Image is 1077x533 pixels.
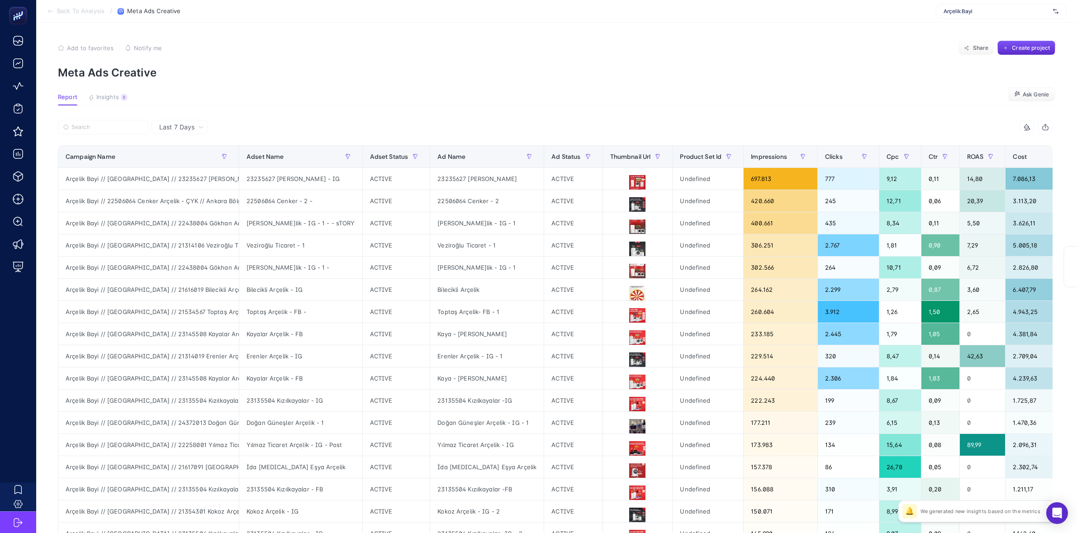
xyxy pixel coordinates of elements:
[818,279,879,300] div: 2.299
[744,323,817,345] div: 233.185
[239,301,362,323] div: Toptaş Arçelik - FB -
[430,500,544,522] div: Kokoz Arçelik - IG - 2
[673,367,743,389] div: Undefined
[58,367,239,389] div: Arçelik Bayi // [GEOGRAPHIC_DATA] // 23145508 Kayalar Arçelik - CB // [GEOGRAPHIC_DATA] Bölgesi -...
[121,94,128,101] div: 9
[58,279,239,300] div: Arçelik Bayi // [GEOGRAPHIC_DATA] // 21616019 Bilecikli Arçelik - [GEOGRAPHIC_DATA] - ÇYK // [GEO...
[744,390,817,411] div: 222.243
[58,500,239,522] div: Arçelik Bayi // [GEOGRAPHIC_DATA] // 21354301 Kokoz Arçelik - ÇYK // [GEOGRAPHIC_DATA] - Sakarya ...
[673,301,743,323] div: Undefined
[430,301,544,323] div: Toptaş Arçelik- FB - 1
[1053,7,1058,16] img: svg%3e
[879,190,920,212] div: 12,71
[430,257,544,278] div: [PERSON_NAME]lik - IG - 1
[239,279,362,300] div: Bilecikli Arçelik - IG
[673,345,743,367] div: Undefined
[744,190,817,212] div: 420.660
[1006,434,1070,456] div: 2.096,31
[544,301,602,323] div: ACTIVE
[430,279,544,300] div: Bilecikli Arçelik
[1006,367,1070,389] div: 4.239,63
[960,323,1006,345] div: 0
[239,257,362,278] div: [PERSON_NAME]lik - IG - 1 -
[1006,323,1070,345] div: 4.381,84
[430,212,544,234] div: [PERSON_NAME]lik - IG - 1
[744,478,817,500] div: 156.088
[239,478,362,500] div: 23135504 Kızılkayalar - FB
[818,234,879,256] div: 2.767
[960,390,1006,411] div: 0
[363,212,430,234] div: ACTIVE
[1006,301,1070,323] div: 4.943,25
[159,123,195,132] span: Last 7 Days
[958,41,994,55] button: Share
[363,301,430,323] div: ACTIVE
[680,153,721,160] span: Product Set Id
[879,390,920,411] div: 8,67
[363,234,430,256] div: ACTIVE
[921,301,959,323] div: 1,50
[58,66,1055,79] p: Meta Ads Creative
[58,168,239,190] div: Arçelik Bayi // [GEOGRAPHIC_DATA] // 23235627 [PERSON_NAME] Arçelik - CB // [GEOGRAPHIC_DATA] Böl...
[363,168,430,190] div: ACTIVE
[744,345,817,367] div: 229.514
[71,124,143,131] input: Search
[818,323,879,345] div: 2.445
[544,500,602,522] div: ACTIVE
[879,412,920,433] div: 6,15
[58,412,239,433] div: Arçelik Bayi // [GEOGRAPHIC_DATA] // 24372013 Doğan Güneşler - İE- 2 // [GEOGRAPHIC_DATA] Bölgesi...
[239,367,362,389] div: Kayalar Arçelik - FB
[247,153,284,160] span: Adset Name
[430,412,544,433] div: Doğan Güneşler Arçelik - IG - 1
[673,478,743,500] div: Undefined
[960,234,1006,256] div: 7,29
[57,8,104,15] span: Back To Analysis
[960,212,1006,234] div: 5,50
[1006,478,1070,500] div: 1.211,17
[1008,87,1055,102] button: Ask Genie
[818,412,879,433] div: 239
[430,168,544,190] div: 23235627 [PERSON_NAME]
[1006,257,1070,278] div: 2.826,80
[437,153,465,160] span: Ad Name
[744,212,817,234] div: 400.661
[744,168,817,190] div: 697.813
[960,434,1006,456] div: 89,99
[921,212,959,234] div: 0,11
[58,44,114,52] button: Add to favorites
[544,345,602,367] div: ACTIVE
[134,44,162,52] span: Notify me
[430,478,544,500] div: 23135504 Kızılkayalar -FB
[879,323,920,345] div: 1,79
[960,301,1006,323] div: 2,65
[673,234,743,256] div: Undefined
[673,412,743,433] div: Undefined
[544,168,602,190] div: ACTIVE
[921,434,959,456] div: 0,08
[363,478,430,500] div: ACTIVE
[239,500,362,522] div: Kokoz Arçelik - IG
[744,301,817,323] div: 260.604
[818,456,879,478] div: 86
[960,412,1006,433] div: 0
[363,190,430,212] div: ACTIVE
[879,367,920,389] div: 1,84
[960,478,1006,500] div: 0
[544,367,602,389] div: ACTIVE
[239,168,362,190] div: 23235627 [PERSON_NAME] - IG
[673,323,743,345] div: Undefined
[58,323,239,345] div: Arçelik Bayi // [GEOGRAPHIC_DATA] // 23145508 Kayalar Arçelik - CB // [GEOGRAPHIC_DATA] Bölgesi -...
[973,44,989,52] span: Share
[879,279,920,300] div: 2,79
[960,456,1006,478] div: 0
[363,257,430,278] div: ACTIVE
[363,345,430,367] div: ACTIVE
[673,212,743,234] div: Undefined
[921,234,959,256] div: 0,90
[544,478,602,500] div: ACTIVE
[544,279,602,300] div: ACTIVE
[363,367,430,389] div: ACTIVE
[902,504,917,519] div: 🔔
[921,390,959,411] div: 0,09
[744,257,817,278] div: 302.566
